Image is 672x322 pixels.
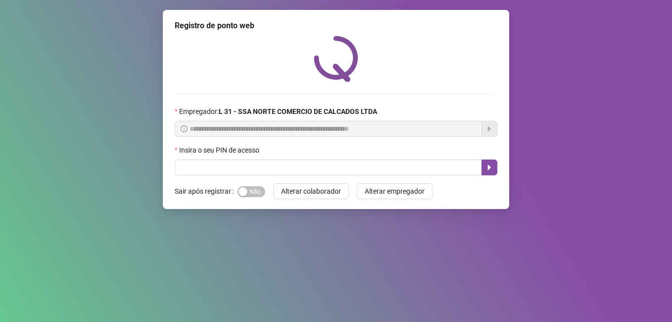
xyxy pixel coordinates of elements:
span: Alterar empregador [365,186,425,197]
span: caret-right [485,163,493,171]
label: Insira o seu PIN de acesso [175,145,266,156]
strong: L 31 - SSA NORTE COMERCIO DE CALCADOS LTDA [219,107,377,115]
div: Registro de ponto web [175,20,497,32]
img: QRPoint [314,36,358,82]
button: Alterar colaborador [273,183,349,199]
span: Alterar colaborador [281,186,341,197]
span: info-circle [181,125,188,132]
label: Sair após registrar [175,183,238,199]
span: Empregador : [179,106,377,117]
button: Alterar empregador [357,183,432,199]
